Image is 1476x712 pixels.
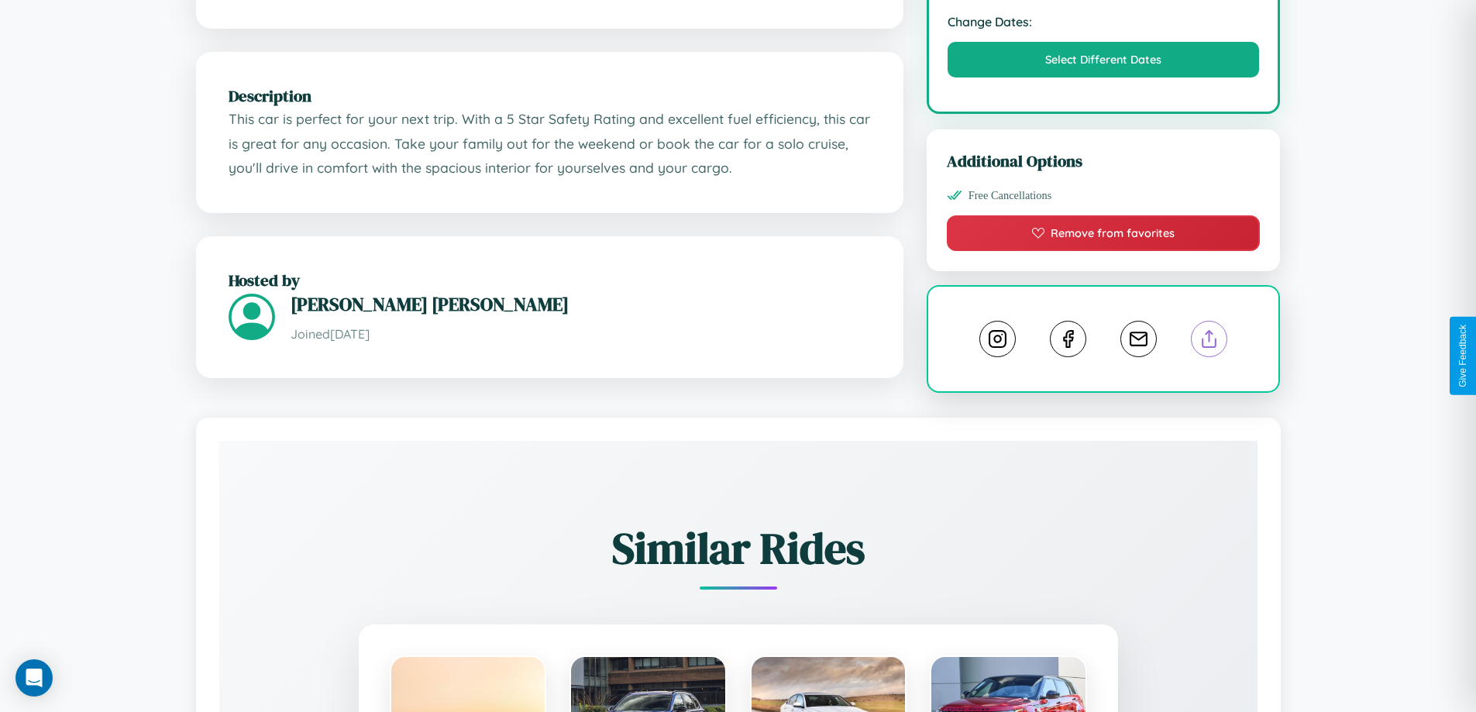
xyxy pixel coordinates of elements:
p: This car is perfect for your next trip. With a 5 Star Safety Rating and excellent fuel efficiency... [229,107,871,181]
h2: Description [229,84,871,107]
button: Remove from favorites [947,215,1261,251]
h3: [PERSON_NAME] [PERSON_NAME] [291,291,871,317]
div: Open Intercom Messenger [15,659,53,697]
p: Joined [DATE] [291,323,871,346]
div: Give Feedback [1457,325,1468,387]
h3: Additional Options [947,150,1261,172]
h2: Hosted by [229,269,871,291]
button: Select Different Dates [948,42,1260,77]
strong: Change Dates: [948,14,1260,29]
span: Free Cancellations [969,189,1052,202]
h2: Similar Rides [274,518,1203,578]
